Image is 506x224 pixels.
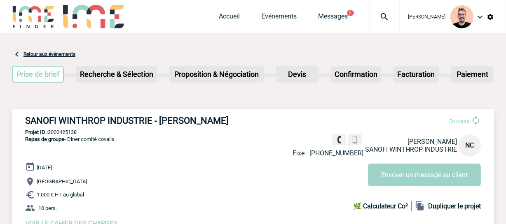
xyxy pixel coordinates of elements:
[23,51,75,57] a: Retour aux événements
[12,5,55,28] img: IME-Finder
[353,201,412,211] a: 🌿 Calculateur Co²
[335,136,343,143] img: fixe.png
[170,67,263,82] p: Proposition & Négociation
[37,192,84,198] span: 1 000 € HT au global
[25,129,48,135] b: Projet ID :
[449,118,469,124] span: En cours
[25,136,115,142] span: - Diner comité covalis
[351,136,358,143] img: portable.png
[77,67,157,82] p: Recherche & Sélection
[415,201,425,211] img: file_copy-black-24dp.png
[25,136,64,142] span: Repas de groupe
[408,138,457,145] span: [PERSON_NAME]
[25,115,272,126] h3: SANOFI WINTHROP INDUSTRIE - [PERSON_NAME]
[394,67,438,82] p: Facturation
[365,145,457,153] span: SANOFI WINTHROP INDUSTRIE
[347,10,354,16] button: 2
[37,164,52,171] span: [DATE]
[368,164,481,186] button: Envoyer un message au client
[408,14,445,20] span: [PERSON_NAME]
[450,5,473,28] img: 129741-1.png
[331,67,381,82] p: Confirmation
[452,67,493,82] p: Paiement
[37,179,87,185] span: [GEOGRAPHIC_DATA]
[293,149,363,157] p: Fixe : [PHONE_NUMBER]
[428,202,481,210] b: Dupliquer le projet
[466,141,474,149] span: NC
[261,12,297,24] a: Evénements
[353,202,408,210] b: 🌿 Calculateur Co²
[13,67,63,82] p: Prise de brief
[38,205,57,211] span: 10 pers.
[318,12,348,24] a: Messages
[219,12,240,24] a: Accueil
[12,129,494,135] p: 2000425138
[276,67,318,82] p: Devis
